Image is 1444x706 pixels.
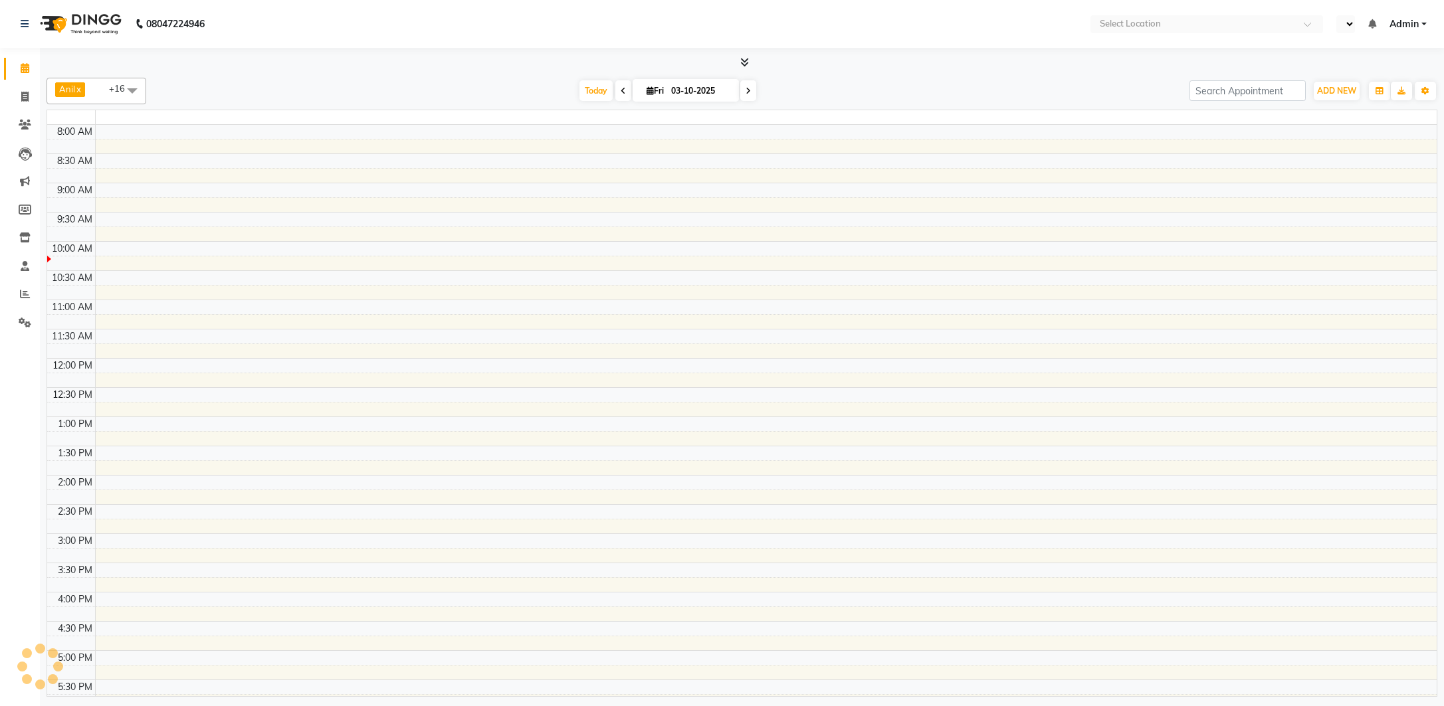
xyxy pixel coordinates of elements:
div: 3:00 PM [55,534,95,548]
a: x [75,84,81,94]
div: 11:30 AM [49,329,95,343]
div: 8:30 AM [54,154,95,168]
span: +16 [109,83,135,94]
span: Fri [643,86,667,96]
span: Admin [1390,17,1419,31]
span: Today [579,80,613,101]
div: 3:30 PM [55,563,95,577]
input: Search Appointment [1189,80,1306,101]
div: 11:00 AM [49,300,95,314]
div: 5:00 PM [55,651,95,665]
div: 10:30 AM [49,271,95,285]
button: ADD NEW [1314,82,1360,100]
div: 4:30 PM [55,622,95,636]
div: 1:00 PM [55,417,95,431]
div: 8:00 AM [54,125,95,139]
div: 12:30 PM [50,388,95,402]
div: 9:30 AM [54,213,95,226]
div: 5:30 PM [55,680,95,694]
span: Anil [59,84,75,94]
div: 12:00 PM [50,359,95,373]
div: 4:00 PM [55,592,95,606]
input: 2025-10-03 [667,81,734,101]
div: 1:30 PM [55,446,95,460]
div: Select Location [1100,17,1161,31]
img: logo [34,5,125,43]
div: 9:00 AM [54,183,95,197]
span: ADD NEW [1317,86,1356,96]
b: 08047224946 [146,5,205,43]
div: 10:00 AM [49,242,95,256]
div: 2:30 PM [55,505,95,519]
div: 2:00 PM [55,476,95,489]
